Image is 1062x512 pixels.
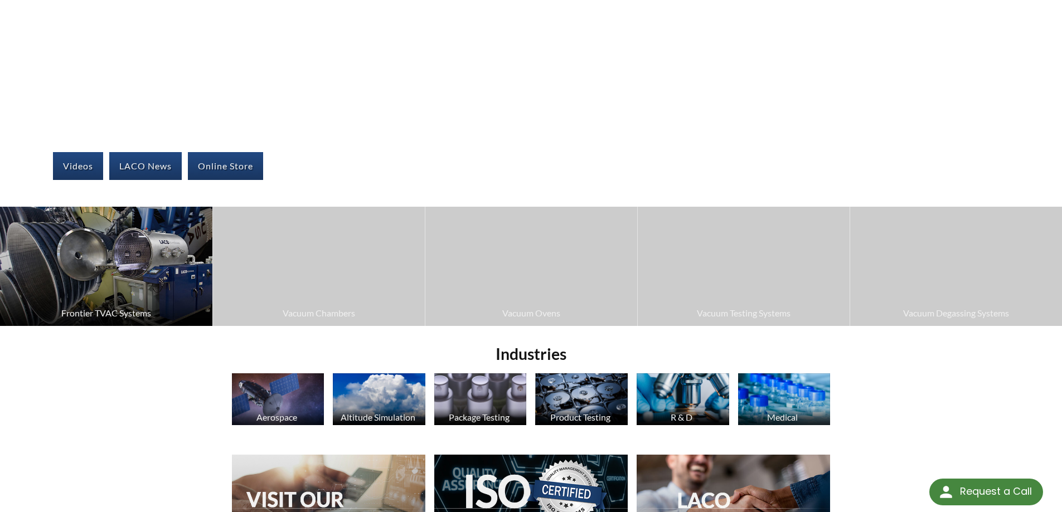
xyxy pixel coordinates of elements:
[535,373,628,428] a: Product Testing Hard Drives image
[425,207,637,325] a: Vacuum Ovens
[929,479,1043,505] div: Request a Call
[433,412,526,422] div: Package Testing
[434,373,527,425] img: Perfume Bottles image
[232,373,324,428] a: Aerospace Satellite image
[937,483,955,501] img: round button
[53,152,103,180] a: Videos
[738,373,831,425] img: Medication Bottles image
[434,373,527,428] a: Package Testing Perfume Bottles image
[109,152,182,180] a: LACO News
[6,306,207,320] span: Frontier TVAC Systems
[856,306,1056,320] span: Vacuum Degassing Systems
[219,306,419,320] span: Vacuum Chambers
[738,373,831,428] a: Medical Medication Bottles image
[637,373,729,428] a: R & D Microscope image
[230,412,323,422] div: Aerospace
[333,373,425,428] a: Altitude Simulation Altitude Simulation, Clouds
[331,412,424,422] div: Altitude Simulation
[850,207,1062,325] a: Vacuum Degassing Systems
[188,152,263,180] a: Online Store
[535,373,628,425] img: Hard Drives image
[635,412,728,422] div: R & D
[637,373,729,425] img: Microscope image
[232,373,324,425] img: Satellite image
[227,344,835,364] h2: Industries
[960,479,1032,504] div: Request a Call
[213,207,425,325] a: Vacuum Chambers
[333,373,425,425] img: Altitude Simulation, Clouds
[638,207,850,325] a: Vacuum Testing Systems
[643,306,844,320] span: Vacuum Testing Systems
[534,412,627,422] div: Product Testing
[431,306,632,320] span: Vacuum Ovens
[736,412,830,422] div: Medical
